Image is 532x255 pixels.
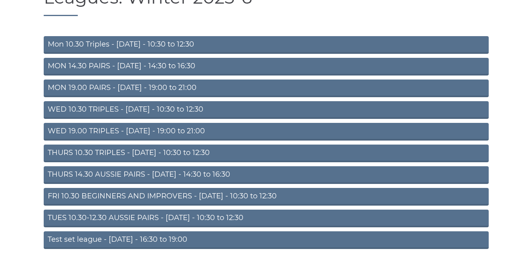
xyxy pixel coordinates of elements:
[44,80,489,97] a: MON 19.00 PAIRS - [DATE] - 19:00 to 21:00
[44,36,489,54] a: Mon 10.30 Triples - [DATE] - 10:30 to 12:30
[44,188,489,206] a: FRI 10.30 BEGINNERS AND IMPROVERS - [DATE] - 10:30 to 12:30
[44,166,489,184] a: THURS 14.30 AUSSIE PAIRS - [DATE] - 14:30 to 16:30
[44,123,489,141] a: WED 19.00 TRIPLES - [DATE] - 19:00 to 21:00
[44,145,489,162] a: THURS 10.30 TRIPLES - [DATE] - 10:30 to 12:30
[44,210,489,227] a: TUES 10.30-12.30 AUSSIE PAIRS - [DATE] - 10:30 to 12:30
[44,58,489,75] a: MON 14.30 PAIRS - [DATE] - 14:30 to 16:30
[44,231,489,249] a: Test set league - [DATE] - 16:30 to 19:00
[44,101,489,119] a: WED 10.30 TRIPLES - [DATE] - 10:30 to 12:30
